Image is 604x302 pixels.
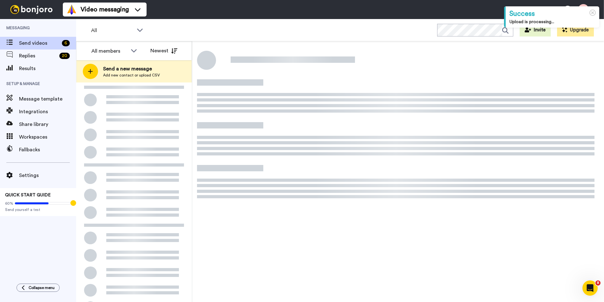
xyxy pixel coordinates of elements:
[91,47,128,55] div: All members
[146,44,182,57] button: Newest
[557,24,594,36] button: Upgrade
[8,5,55,14] img: bj-logo-header-white.svg
[19,172,76,179] span: Settings
[582,280,598,296] iframe: Intercom live chat
[5,201,13,206] span: 60%
[67,4,77,15] img: vm-color.svg
[62,40,70,46] div: 6
[19,146,76,154] span: Fallbacks
[103,65,160,73] span: Send a new message
[19,65,76,72] span: Results
[70,200,76,206] div: Tooltip anchor
[19,52,57,60] span: Replies
[5,207,71,212] span: Send yourself a test
[595,280,601,286] span: 8
[19,133,76,141] span: Workspaces
[81,5,129,14] span: Video messaging
[19,95,76,103] span: Message template
[19,39,59,47] span: Send videos
[29,285,55,290] span: Collapse menu
[509,19,595,25] div: Upload is processing...
[509,9,595,19] div: Success
[59,53,70,59] div: 20
[16,284,60,292] button: Collapse menu
[19,121,76,128] span: Share library
[520,24,551,36] button: Invite
[91,27,134,34] span: All
[103,73,160,78] span: Add new contact or upload CSV
[19,108,76,115] span: Integrations
[5,193,51,197] span: QUICK START GUIDE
